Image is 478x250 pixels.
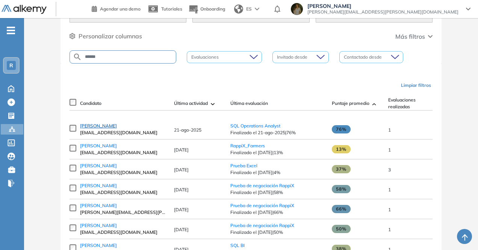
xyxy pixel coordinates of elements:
[174,127,201,133] span: 21-ago-2025
[388,147,391,153] span: 1
[332,185,351,193] span: 58%
[80,129,166,136] span: [EMAIL_ADDRESS][DOMAIN_NAME]
[80,203,117,208] span: [PERSON_NAME]
[398,79,434,92] button: Limpiar filtros
[73,52,82,62] img: SEARCH_ALT
[372,103,376,105] img: [missing "en.ARROW_ALT" translation]
[80,242,166,249] a: [PERSON_NAME]
[80,123,166,129] a: [PERSON_NAME]
[230,203,294,208] a: Prueba de negociación RappiX
[230,189,324,196] span: Finalizado el [DATE] | 58%
[230,209,324,216] span: Finalizado el [DATE] | 66%
[230,129,324,136] span: Finalizado el 21-ago-2025 | 76%
[230,143,265,148] a: RappiX_Farmers
[234,5,243,14] img: world
[230,229,324,236] span: Finalizado el [DATE] | 50%
[80,169,166,176] span: [EMAIL_ADDRESS][DOMAIN_NAME]
[80,162,166,169] a: [PERSON_NAME]
[307,3,458,9] span: [PERSON_NAME]
[230,183,294,188] a: Prueba de negociación RappiX
[79,32,142,41] span: Personalizar columnas
[80,183,117,188] span: [PERSON_NAME]
[80,163,117,168] span: [PERSON_NAME]
[388,127,391,133] span: 1
[230,100,268,107] span: Última evaluación
[332,205,351,213] span: 66%
[246,6,252,12] span: ES
[388,187,391,192] span: 1
[80,229,166,236] span: [EMAIL_ADDRESS][DOMAIN_NAME]
[70,32,142,41] button: Personalizar columnas
[230,242,245,248] a: SQL BI
[80,142,166,149] a: [PERSON_NAME]
[100,6,141,12] span: Agendar una demo
[80,100,101,107] span: Candidato
[2,5,47,14] img: Logo
[211,103,215,105] img: [missing "en.ARROW_ALT" translation]
[80,223,117,228] span: [PERSON_NAME]
[395,32,425,41] span: Más filtros
[161,6,182,12] span: Tutoriales
[230,149,324,156] span: Finalizado el [DATE] | 13%
[255,8,259,11] img: arrow
[332,225,351,233] span: 50%
[332,145,351,153] span: 13%
[230,169,324,176] span: Finalizado el [DATE] | 4%
[80,242,117,248] span: [PERSON_NAME]
[395,32,433,41] button: Más filtros
[332,100,369,107] span: Puntaje promedio
[80,149,166,156] span: [EMAIL_ADDRESS][DOMAIN_NAME]
[230,123,280,129] a: SQL Operations Analyst
[174,167,189,173] span: [DATE]
[80,143,117,148] span: [PERSON_NAME]
[388,97,430,110] span: Evaluaciones realizadas
[9,62,13,68] span: R
[174,100,208,107] span: Última actividad
[80,189,166,196] span: [EMAIL_ADDRESS][DOMAIN_NAME]
[388,207,391,212] span: 1
[80,222,166,229] a: [PERSON_NAME]
[188,1,225,17] button: Onboarding
[92,4,141,13] a: Agendar una demo
[174,207,189,212] span: [DATE]
[332,165,351,173] span: 37%
[80,209,166,216] span: [PERSON_NAME][EMAIL_ADDRESS][PERSON_NAME][DOMAIN_NAME]
[80,123,117,129] span: [PERSON_NAME]
[307,9,458,15] span: [PERSON_NAME][EMAIL_ADDRESS][PERSON_NAME][DOMAIN_NAME]
[80,182,166,189] a: [PERSON_NAME]
[174,227,189,232] span: [DATE]
[332,125,351,133] span: 76%
[174,147,189,153] span: [DATE]
[7,30,15,31] i: -
[174,187,189,192] span: [DATE]
[230,223,294,228] a: Prueba de negociación RappiX
[388,167,391,173] span: 3
[230,163,257,168] a: Prueba Excel
[200,6,225,12] span: Onboarding
[80,202,166,209] a: [PERSON_NAME]
[388,227,391,232] span: 1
